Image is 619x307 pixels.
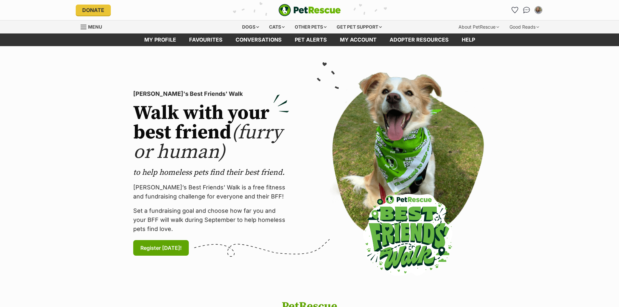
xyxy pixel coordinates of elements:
[278,4,341,16] img: logo-e224e6f780fb5917bec1dbf3a21bbac754714ae5b6737aabdf751b685950b380.svg
[133,240,189,256] a: Register [DATE]!
[81,20,107,32] a: Menu
[333,33,383,46] a: My account
[383,33,455,46] a: Adopter resources
[183,33,229,46] a: Favourites
[332,20,386,33] div: Get pet support
[133,104,289,162] h2: Walk with your best friend
[138,33,183,46] a: My profile
[133,183,289,201] p: [PERSON_NAME]’s Best Friends' Walk is a free fitness and fundraising challenge for everyone and t...
[264,20,289,33] div: Cats
[278,4,341,16] a: PetRescue
[229,33,288,46] a: conversations
[133,121,282,164] span: (furry or human)
[533,5,544,15] button: My account
[535,7,542,13] img: Kylie Dudley profile pic
[76,5,111,16] a: Donate
[510,5,520,15] a: Favourites
[133,89,289,98] p: [PERSON_NAME]'s Best Friends' Walk
[290,20,331,33] div: Other pets
[523,7,530,13] img: chat-41dd97257d64d25036548639549fe6c8038ab92f7586957e7f3b1b290dea8141.svg
[288,33,333,46] a: Pet alerts
[238,20,264,33] div: Dogs
[88,24,102,30] span: Menu
[522,5,532,15] a: Conversations
[510,5,544,15] ul: Account quick links
[505,20,544,33] div: Good Reads
[140,244,182,252] span: Register [DATE]!
[455,33,482,46] a: Help
[454,20,504,33] div: About PetRescue
[133,206,289,234] p: Set a fundraising goal and choose how far you and your BFF will walk during September to help hom...
[133,167,289,178] p: to help homeless pets find their best friend.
